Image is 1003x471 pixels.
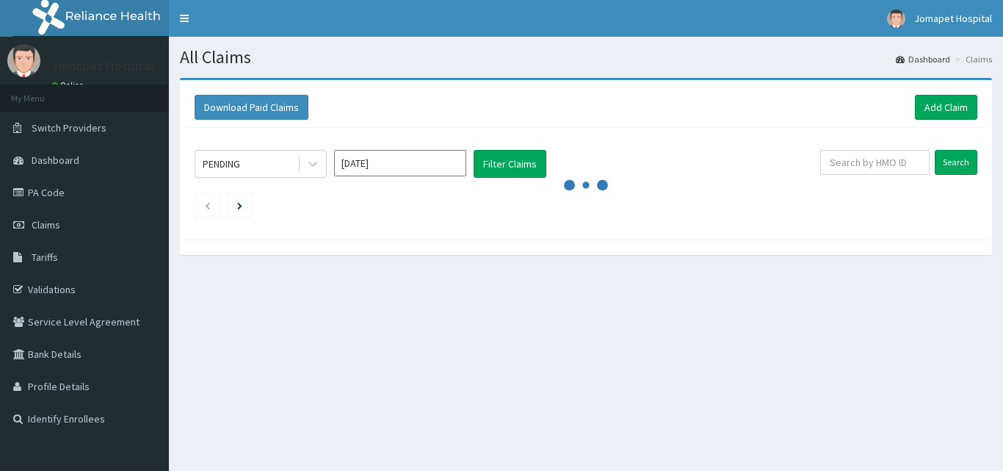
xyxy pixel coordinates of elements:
[952,53,992,65] li: Claims
[51,80,87,90] a: Online
[915,95,977,120] a: Add Claim
[334,150,466,176] input: Select Month and Year
[204,198,211,212] a: Previous page
[896,53,950,65] a: Dashboard
[195,95,308,120] button: Download Paid Claims
[474,150,546,178] button: Filter Claims
[32,154,79,167] span: Dashboard
[7,44,40,77] img: User Image
[203,157,240,171] div: PENDING
[32,218,60,231] span: Claims
[935,150,977,175] input: Search
[887,10,905,28] img: User Image
[32,251,58,264] span: Tariffs
[820,150,930,175] input: Search by HMO ID
[237,198,242,212] a: Next page
[32,121,106,134] span: Switch Providers
[180,48,992,67] h1: All Claims
[51,60,154,73] p: Jomapet Hospital
[564,163,608,207] svg: audio-loading
[914,12,992,25] span: Jomapet Hospital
